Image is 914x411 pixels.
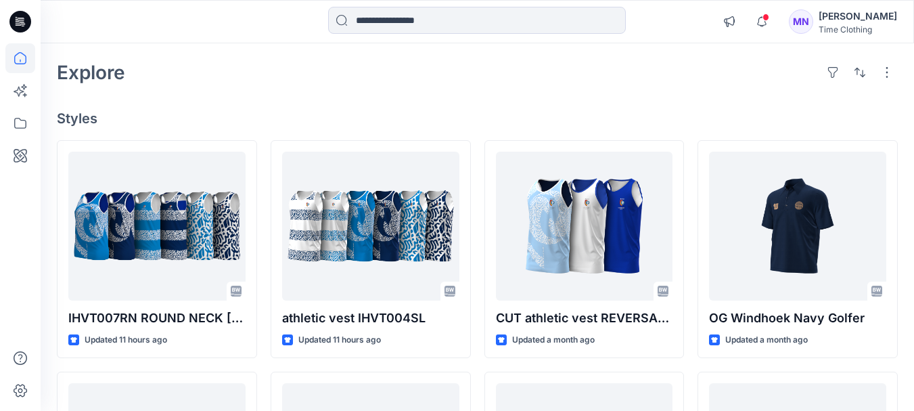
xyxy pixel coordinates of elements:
[725,333,808,347] p: Updated a month ago
[819,24,897,35] div: Time Clothing
[282,309,459,328] p: athletic vest IHVT004SL
[496,152,673,301] a: CUT athletic vest REVERSABLE
[85,333,167,347] p: Updated 11 hours ago
[819,8,897,24] div: [PERSON_NAME]
[496,309,673,328] p: CUT athletic vest REVERSABLE
[68,152,246,301] a: IHVT007RN ROUND NECK LADIES VEST
[512,333,595,347] p: Updated a month ago
[57,110,898,127] h4: Styles
[298,333,381,347] p: Updated 11 hours ago
[57,62,125,83] h2: Explore
[282,152,459,301] a: athletic vest IHVT004SL
[789,9,813,34] div: MN
[709,152,886,301] a: OG Windhoek Navy Golfer
[709,309,886,328] p: OG Windhoek Navy Golfer
[68,309,246,328] p: IHVT007RN ROUND NECK [DEMOGRAPHIC_DATA] VEST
